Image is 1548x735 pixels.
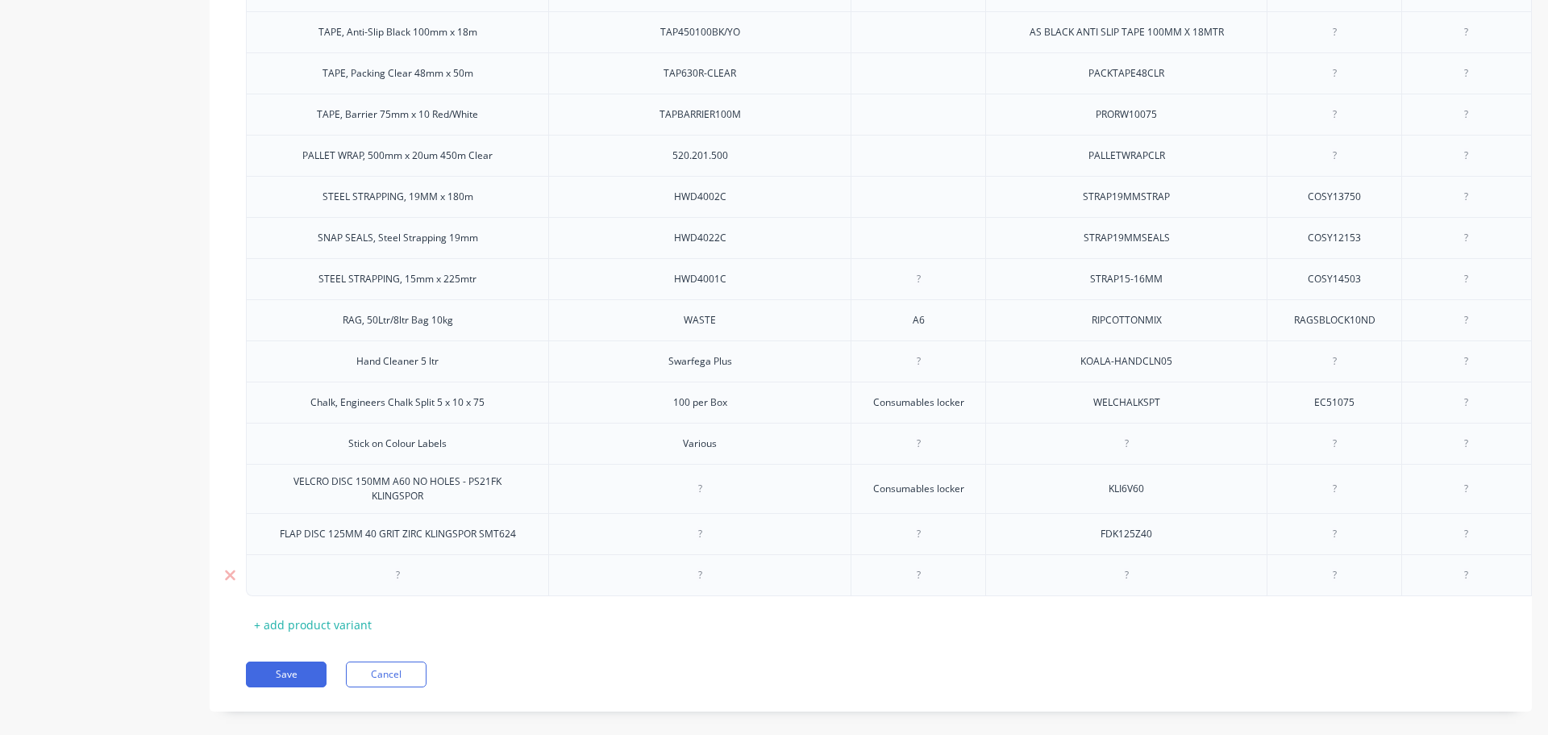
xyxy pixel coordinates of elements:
[1281,310,1388,331] div: RAGSBLOCK10ND
[264,471,531,507] div: VELCRO DISC 150MM A60 NO HOLES - PS21FK KLINGSPOR
[651,63,749,84] div: TAP630R-CLEAR
[660,269,740,290] div: HWD4001C
[289,145,506,166] div: PALLET WRAP, 500mm x 20um 450m Clear
[660,392,740,413] div: 100 per Box
[305,228,491,248] div: SNAP SEALS, Steel Strapping 19mm
[1086,478,1167,499] div: KLI6V60
[860,478,977,499] div: Consumables locker
[660,145,741,166] div: 520.201.500
[306,22,490,43] div: TAPE, Anti-Slip Black 100mm x 18m
[246,612,380,637] div: + add product variant
[1077,269,1176,290] div: STRAP15-16MM
[647,22,753,43] div: TAP450100BK/YO
[335,433,460,454] div: Stick on Colour Labels
[878,310,959,331] div: A6
[310,186,486,207] div: STEEL STRAPPING, 19MM x 180m
[1294,392,1375,413] div: EC51075
[304,104,491,125] div: TAPE, Barrier 75mm x 10 Red/White
[660,310,740,331] div: WASTE
[1071,228,1183,248] div: STRAP19MMSEALS
[330,310,466,331] div: RAG, 50Ltr/8ltr Bag 10kg
[860,392,977,413] div: Consumables locker
[343,351,451,372] div: Hand Cleaner 5 ltr
[1294,186,1375,207] div: COSY13750
[1076,63,1177,84] div: PACKTAPE48CLR
[306,269,489,290] div: STEEL STRAPPING, 15mm x 225mtr
[1079,310,1175,331] div: RIPCOTTONMIX
[267,524,529,545] div: FLAP DISC 125MM 40 GRIT ZIRC KLINGSPOR SMT624
[660,186,740,207] div: HWD4002C
[1067,351,1185,372] div: KOALA-HANDCLN05
[1294,228,1375,248] div: COSY12153
[1076,145,1178,166] div: PALLETWRAPCLR
[346,662,427,687] button: Cancel
[298,392,497,413] div: Chalk, Engineers Chalk Split 5 x 10 x 75
[655,351,745,372] div: Swarfega Plus
[660,228,740,248] div: HWD4022C
[1080,392,1173,413] div: WELCHALKSPT
[1086,524,1167,545] div: FDK125Z40
[660,433,740,454] div: Various
[246,662,327,687] button: Save
[310,63,486,84] div: TAPE, Packing Clear 48mm x 50m
[1017,22,1237,43] div: AS BLACK ANTI SLIP TAPE 100MM X 18MTR
[647,104,754,125] div: TAPBARRIER100M
[1070,186,1183,207] div: STRAP19MMSTRAP
[1083,104,1170,125] div: PRORW10075
[1294,269,1375,290] div: COSY14503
